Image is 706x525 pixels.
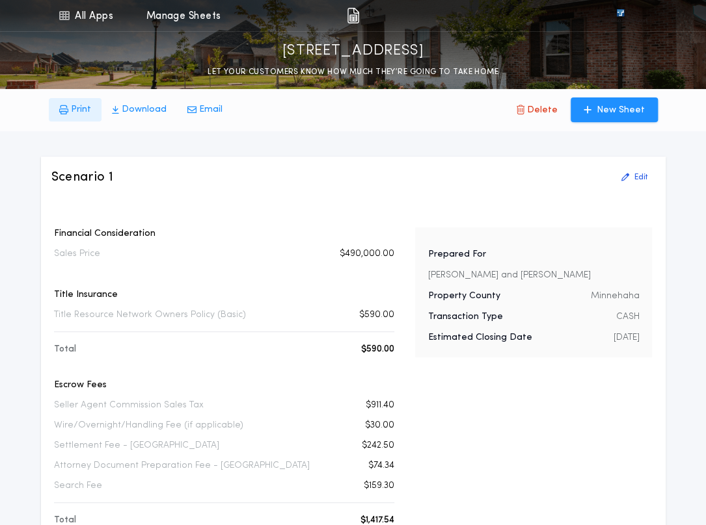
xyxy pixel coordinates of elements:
[199,103,223,116] p: Email
[368,459,394,472] p: $74.34
[366,399,394,412] p: $911.40
[102,98,177,122] button: Download
[49,98,102,122] button: Print
[340,248,394,261] p: $490,000.00
[597,104,645,117] p: New Sheet
[428,269,591,282] p: [PERSON_NAME] and [PERSON_NAME]
[282,41,424,62] p: [STREET_ADDRESS]
[71,103,91,116] p: Print
[361,343,394,356] p: $590.00
[365,419,394,432] p: $30.00
[54,459,310,472] p: Attorney Document Preparation Fee - [GEOGRAPHIC_DATA]
[571,97,658,122] button: New Sheet
[54,399,204,412] p: Seller Agent Commission Sales Tax
[54,288,394,301] p: Title Insurance
[616,311,639,324] p: CASH
[54,439,219,452] p: Settlement Fee - [GEOGRAPHIC_DATA]
[428,331,532,344] p: Estimated Closing Date
[428,290,500,303] p: Property County
[51,168,114,186] h3: Scenario 1
[54,227,394,240] p: Financial Consideration
[54,379,394,392] p: Escrow Fees
[122,103,167,116] p: Download
[177,98,233,122] button: Email
[54,248,100,261] p: Sales Price
[54,419,243,432] p: Wire/Overnight/Handling Fee (if applicable)
[590,290,639,303] p: Minnehaha
[54,343,76,356] p: Total
[634,172,647,183] p: Edit
[54,480,102,493] p: Search Fee
[506,97,568,122] button: Delete
[362,439,394,452] p: $242.50
[54,309,246,322] p: Title Resource Network Owners Policy (Basic)
[527,104,558,117] p: Delete
[614,167,655,188] button: Edit
[428,311,503,324] p: Transaction Type
[359,309,394,322] p: $590.00
[428,248,486,261] p: Prepared For
[613,331,639,344] p: [DATE]
[347,8,359,23] img: img
[364,480,394,493] p: $159.30
[208,66,498,79] p: LET YOUR CUSTOMERS KNOW HOW MUCH THEY’RE GOING TO TAKE HOME
[593,9,647,22] img: vs-icon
